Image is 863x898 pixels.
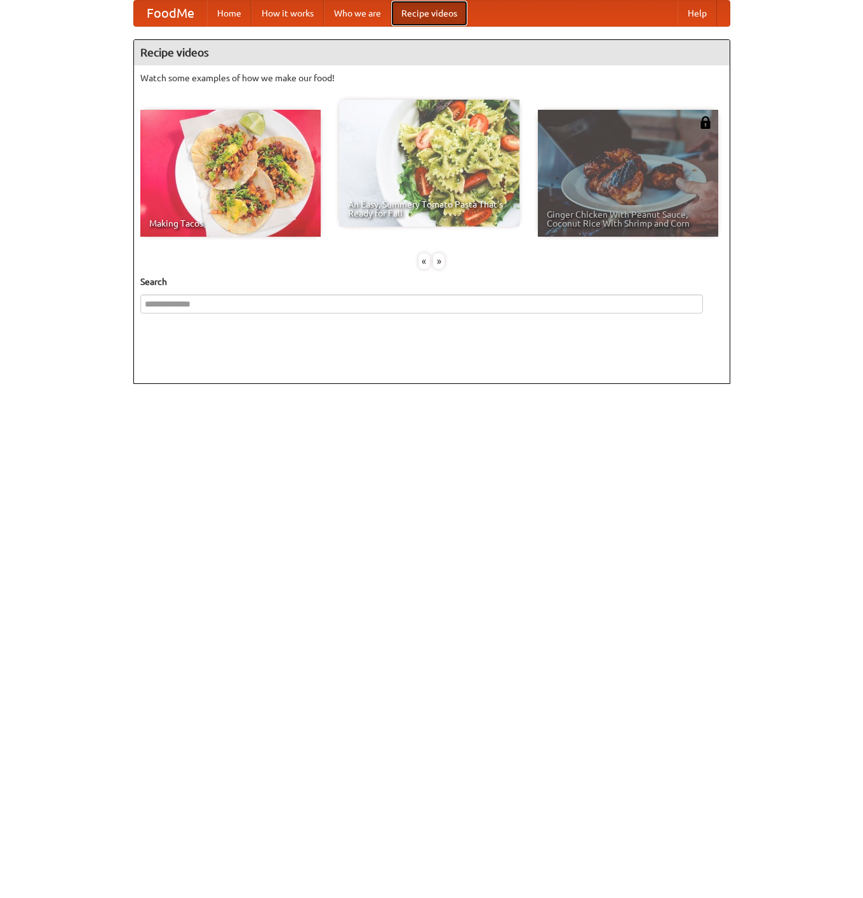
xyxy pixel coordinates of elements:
h5: Search [140,275,723,288]
a: Who we are [324,1,391,26]
a: Recipe videos [391,1,467,26]
a: Making Tacos [140,110,321,237]
h4: Recipe videos [134,40,730,65]
a: Help [678,1,717,26]
div: « [418,253,430,269]
p: Watch some examples of how we make our food! [140,72,723,84]
a: FoodMe [134,1,207,26]
span: Making Tacos [149,219,312,228]
span: An Easy, Summery Tomato Pasta That's Ready for Fall [348,200,511,218]
div: » [433,253,445,269]
img: 483408.png [699,116,712,129]
a: How it works [251,1,324,26]
a: Home [207,1,251,26]
a: An Easy, Summery Tomato Pasta That's Ready for Fall [339,100,519,227]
